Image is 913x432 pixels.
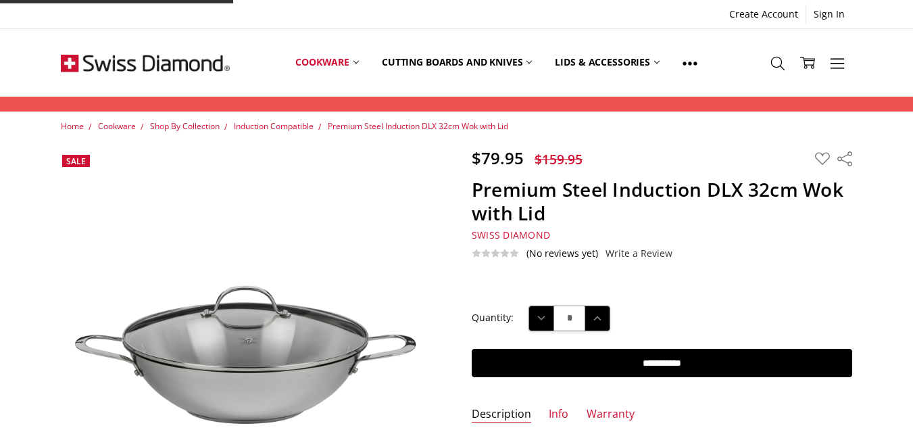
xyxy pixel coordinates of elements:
img: Free Shipping On Every Order [61,29,230,97]
a: Induction Compatible [234,120,314,132]
a: Cookware [98,120,136,132]
h1: Premium Steel Induction DLX 32cm Wok with Lid [472,178,852,225]
a: Cutting boards and knives [370,32,544,93]
span: $79.95 [472,147,524,169]
a: Info [549,407,568,423]
label: Quantity: [472,310,514,325]
a: Home [61,120,84,132]
a: Write a Review [606,248,672,259]
a: Cookware [284,32,370,93]
a: Sign In [806,5,852,24]
a: Warranty [587,407,635,423]
span: Sale [66,155,86,167]
a: Description [472,407,531,423]
a: Premium Steel Induction DLX 32cm Wok with Lid [328,120,508,132]
span: $159.95 [535,150,583,168]
a: Swiss Diamond [472,229,550,241]
a: Show All [671,32,709,93]
span: (No reviews yet) [526,248,598,259]
a: Shop By Collection [150,120,220,132]
a: Create Account [722,5,806,24]
a: Lids & Accessories [543,32,670,93]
